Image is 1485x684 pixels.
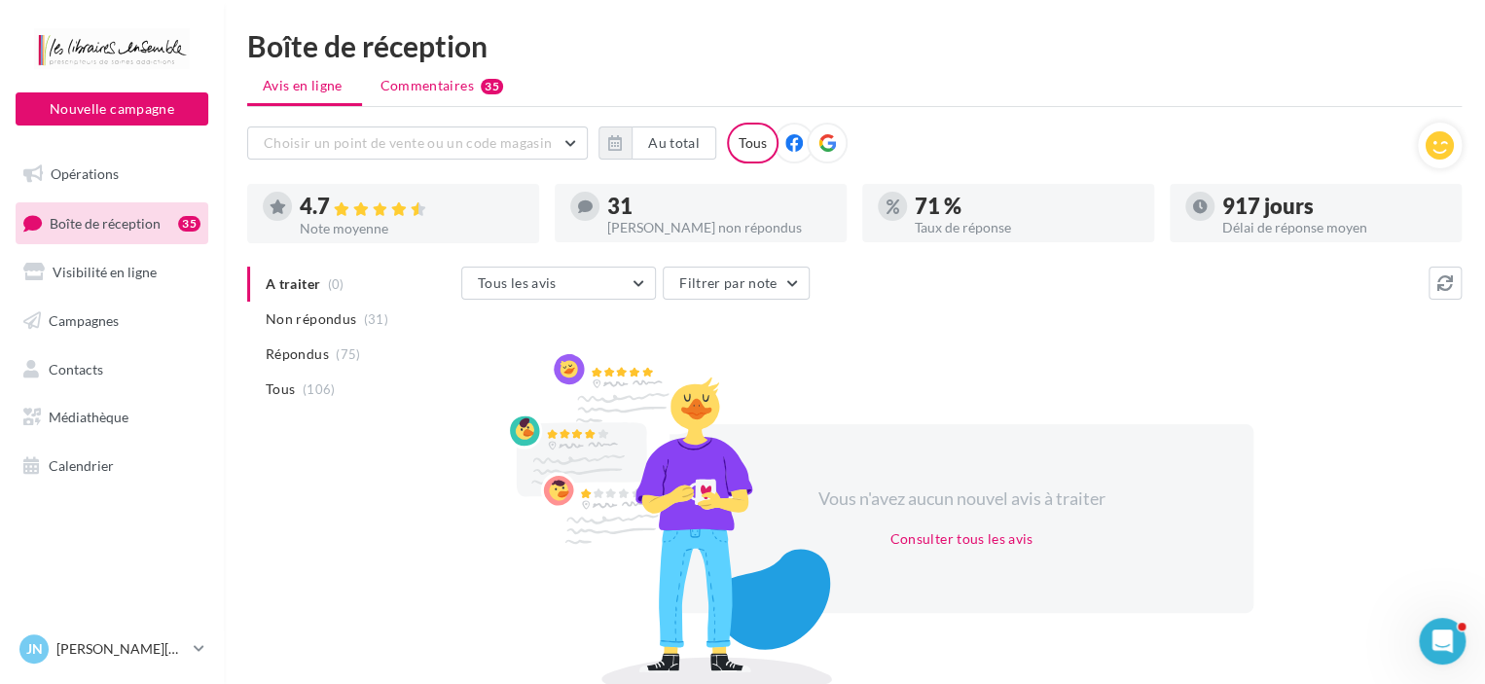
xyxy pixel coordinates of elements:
[49,360,103,377] span: Contacts
[49,409,128,425] span: Médiathèque
[794,486,1129,512] div: Vous n'avez aucun nouvel avis à traiter
[178,216,200,232] div: 35
[607,196,831,217] div: 31
[598,126,716,160] button: Au total
[632,126,716,160] button: Au total
[50,214,161,231] span: Boîte de réception
[478,274,557,291] span: Tous les avis
[882,527,1040,551] button: Consulter tous les avis
[264,134,552,151] span: Choisir un point de vente ou un code magasin
[481,79,503,94] div: 35
[49,312,119,329] span: Campagnes
[915,221,1139,234] div: Taux de réponse
[12,154,212,195] a: Opérations
[12,252,212,293] a: Visibilité en ligne
[303,381,336,397] span: (106)
[266,379,295,399] span: Tous
[247,126,588,160] button: Choisir un point de vente ou un code magasin
[1419,618,1466,665] iframe: Intercom live chat
[1222,221,1446,234] div: Délai de réponse moyen
[915,196,1139,217] div: 71 %
[53,264,157,280] span: Visibilité en ligne
[300,196,524,218] div: 4.7
[607,221,831,234] div: [PERSON_NAME] non répondus
[56,639,186,659] p: [PERSON_NAME][DATE]
[12,397,212,438] a: Médiathèque
[51,165,119,182] span: Opérations
[12,301,212,342] a: Campagnes
[12,202,212,244] a: Boîte de réception35
[727,123,779,163] div: Tous
[16,92,208,126] button: Nouvelle campagne
[247,31,1462,60] div: Boîte de réception
[380,76,474,95] span: Commentaires
[266,309,356,329] span: Non répondus
[300,222,524,235] div: Note moyenne
[26,639,43,659] span: JN
[16,630,208,667] a: JN [PERSON_NAME][DATE]
[663,267,810,300] button: Filtrer par note
[336,346,360,362] span: (75)
[1222,196,1446,217] div: 917 jours
[12,349,212,390] a: Contacts
[364,311,388,327] span: (31)
[12,446,212,486] a: Calendrier
[49,457,114,474] span: Calendrier
[266,344,329,364] span: Répondus
[461,267,656,300] button: Tous les avis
